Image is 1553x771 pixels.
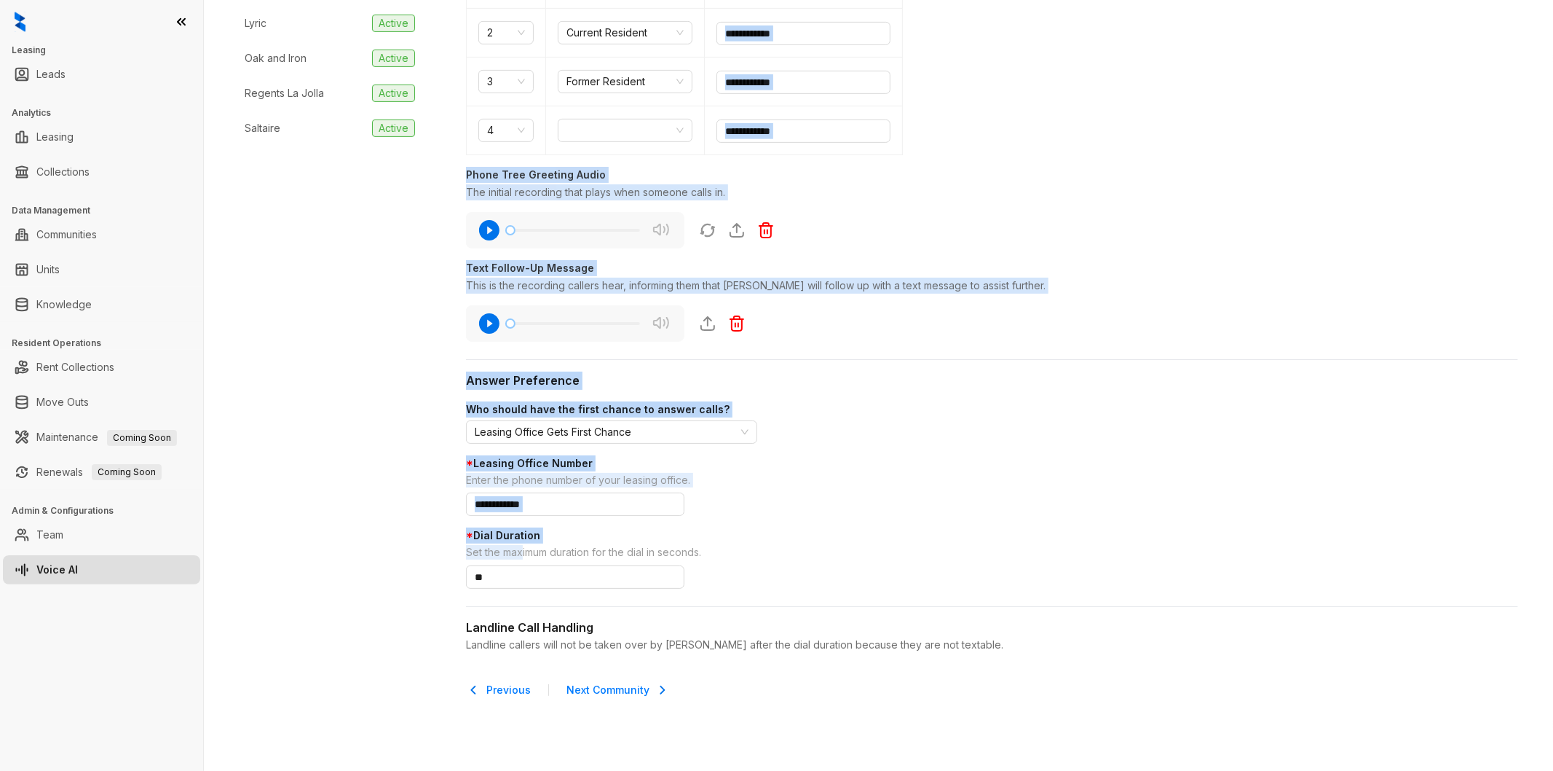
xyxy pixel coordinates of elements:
a: Move Outs [36,388,89,417]
li: Collections [3,157,200,187]
img: logo [15,12,25,32]
div: Who should have the first chance to answer calls? [466,402,1518,418]
li: Renewals [3,458,200,487]
li: Leasing [3,122,200,152]
li: Maintenance [3,423,200,452]
a: Collections [36,157,90,187]
li: Leads [3,60,200,89]
a: Knowledge [36,290,92,319]
span: Active [372,120,415,137]
div: The initial recording that plays when someone calls in. [466,184,1518,200]
span: Former Resident [566,71,684,93]
h3: Analytics [12,106,203,120]
div: Leasing Office Number [466,455,1518,471]
span: 4 [487,120,525,141]
span: 3 [487,71,525,93]
a: Communities [36,220,97,249]
span: Current Resident [566,22,684,44]
li: Communities [3,220,200,249]
div: Answer Preference [466,372,1518,390]
a: Leads [36,60,66,89]
a: RenewalsComing Soon [36,458,162,487]
span: Leasing Office Gets First Chance [475,421,748,443]
span: Coming Soon [107,430,177,446]
h3: Leasing [12,44,203,57]
span: Active [372,15,415,32]
a: Rent Collections [36,353,114,382]
div: Dial Duration [466,528,1518,544]
li: Team [3,520,200,549]
a: Voice AI [36,555,78,584]
div: Text Follow-Up Message [466,260,1518,276]
span: Active [372,50,415,67]
a: Leasing [36,122,74,152]
div: Saltaire [245,120,280,136]
span: Active [372,85,415,102]
h3: Data Management [12,204,203,217]
li: Rent Collections [3,353,200,382]
div: Regents La Jolla [245,85,324,101]
div: Previous [466,682,531,698]
h3: Resident Operations [12,337,203,350]
div: Oak and Iron [245,50,307,66]
a: Units [36,255,60,284]
div: Phone Tree Greeting Audio [466,167,1518,183]
div: Set the maximum duration for the dial in seconds. [466,545,1518,563]
div: Landline callers will not be taken over by [PERSON_NAME] after the dial duration because they are... [466,637,1518,653]
span: 2 [487,22,525,44]
div: This is the recording callers hear, informing them that [PERSON_NAME] will follow up with a text ... [466,278,1518,294]
div: Landline Call Handling [466,619,1518,637]
h3: Admin & Configurations [12,504,203,517]
li: Move Outs [3,388,200,417]
div: Next Community [566,682,670,698]
a: Team [36,520,63,549]
li: Voice AI [3,555,200,584]
div: Lyric [245,15,266,31]
div: Enter the phone number of your leasing office. [466,473,1518,490]
li: Knowledge [3,290,200,319]
span: Coming Soon [92,464,162,480]
li: Units [3,255,200,284]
